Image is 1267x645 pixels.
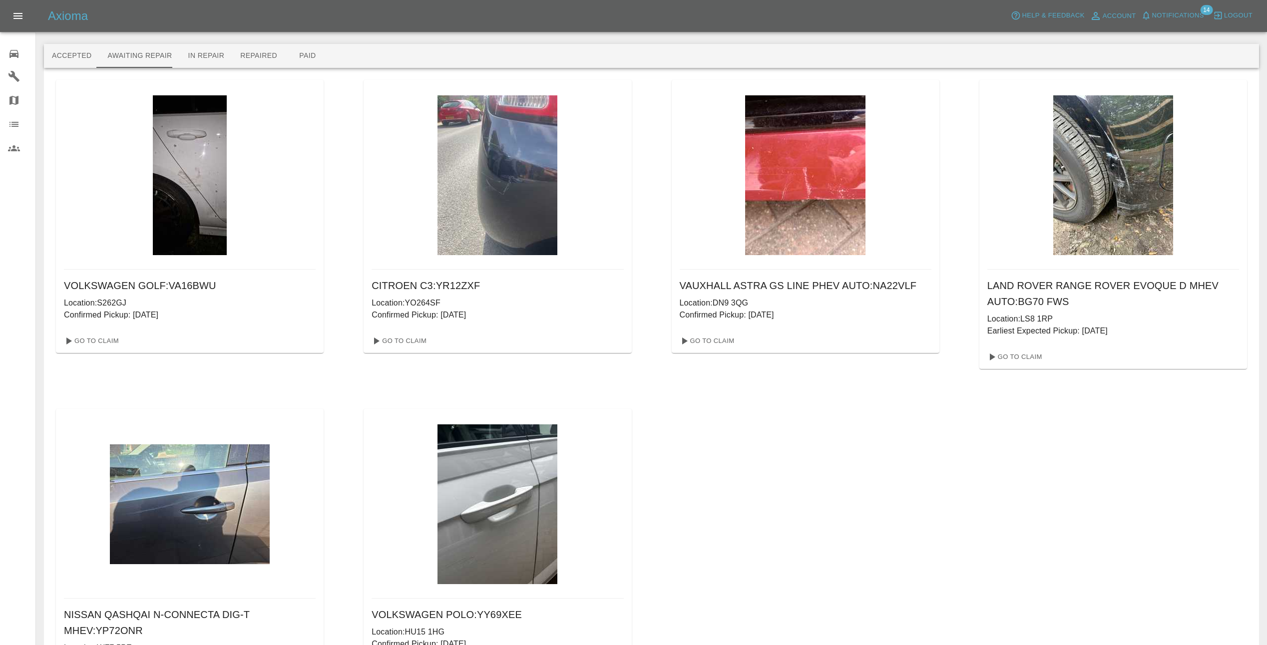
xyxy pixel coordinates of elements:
[99,44,180,68] button: Awaiting Repair
[987,325,1239,337] p: Earliest Expected Pickup: [DATE]
[1211,8,1255,23] button: Logout
[64,607,316,639] h6: NISSAN QASHQAI N-CONNECTA DIG-T MHEV : YP72ONR
[64,278,316,294] h6: VOLKSWAGEN GOLF : VA16BWU
[64,309,316,321] p: Confirmed Pickup: [DATE]
[232,44,285,68] button: Repaired
[1224,10,1253,21] span: Logout
[180,44,233,68] button: In Repair
[1139,8,1207,23] button: Notifications
[372,297,623,309] p: Location: YO264SF
[1103,10,1136,22] span: Account
[1022,10,1084,21] span: Help & Feedback
[48,8,88,24] h5: Axioma
[44,44,99,68] button: Accepted
[372,607,623,623] h6: VOLKSWAGEN POLO : YY69XEE
[987,313,1239,325] p: Location: LS8 1RP
[1008,8,1087,23] button: Help & Feedback
[1152,10,1204,21] span: Notifications
[680,278,931,294] h6: VAUXHALL ASTRA GS LINE PHEV AUTO : NA22VLF
[372,309,623,321] p: Confirmed Pickup: [DATE]
[64,297,316,309] p: Location: S262GJ
[368,333,429,349] a: Go To Claim
[987,278,1239,310] h6: LAND ROVER RANGE ROVER EVOQUE D MHEV AUTO : BG70 FWS
[372,278,623,294] h6: CITROEN C3 : YR12ZXF
[676,333,737,349] a: Go To Claim
[680,297,931,309] p: Location: DN9 3QG
[1087,8,1139,24] a: Account
[1200,5,1213,15] span: 14
[285,44,330,68] button: Paid
[983,349,1045,365] a: Go To Claim
[6,4,30,28] button: Open drawer
[680,309,931,321] p: Confirmed Pickup: [DATE]
[372,626,623,638] p: Location: HU15 1HG
[60,333,121,349] a: Go To Claim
